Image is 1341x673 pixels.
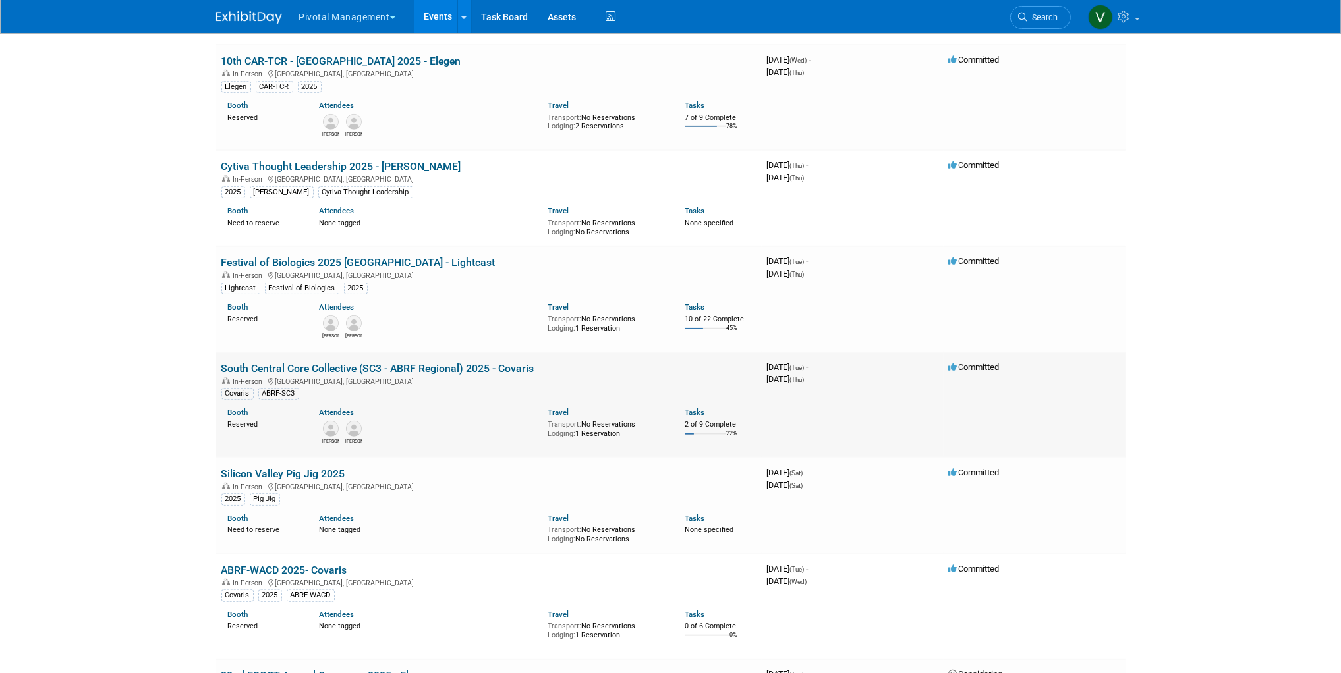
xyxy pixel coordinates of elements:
[767,480,803,490] span: [DATE]
[548,408,569,417] a: Travel
[221,577,756,587] div: [GEOGRAPHIC_DATA], [GEOGRAPHIC_DATA]
[222,483,230,489] img: In-Person Event
[767,576,807,586] span: [DATE]
[228,101,248,110] a: Booth
[767,362,809,372] span: [DATE]
[265,283,339,294] div: Festival of Biologics
[228,514,248,523] a: Booth
[726,430,737,448] td: 22%
[790,376,805,383] span: (Thu)
[221,388,254,400] div: Covaris
[228,610,248,619] a: Booth
[548,610,569,619] a: Travel
[323,421,339,437] img: Rob Brown
[767,256,809,266] span: [DATE]
[319,619,538,631] div: None tagged
[221,481,756,491] div: [GEOGRAPHIC_DATA], [GEOGRAPHIC_DATA]
[685,420,756,429] div: 2 of 9 Complete
[548,216,665,236] div: No Reservations No Reservations
[319,216,538,228] div: None tagged
[345,130,362,138] div: Nicholas McGlincy
[685,206,704,215] a: Tasks
[790,258,805,265] span: (Tue)
[548,312,665,333] div: No Reservations 1 Reservation
[228,619,300,631] div: Reserved
[767,269,805,279] span: [DATE]
[346,421,362,437] img: Tom O'Hare
[548,622,581,630] span: Transport:
[258,388,299,400] div: ABRF-SC3
[790,57,807,64] span: (Wed)
[250,186,314,198] div: [PERSON_NAME]
[323,114,339,130] img: Connor Wies
[548,429,575,438] span: Lodging:
[548,122,575,130] span: Lodging:
[548,111,665,131] div: No Reservations 2 Reservations
[685,302,704,311] a: Tasks
[228,216,300,228] div: Need to reserve
[685,315,756,324] div: 10 of 22 Complete
[790,470,803,477] span: (Sat)
[221,493,245,505] div: 2025
[548,631,575,639] span: Lodging:
[221,362,534,375] a: South Central Core Collective (SC3 - ABRF Regional) 2025 - Covaris
[221,269,756,280] div: [GEOGRAPHIC_DATA], [GEOGRAPHIC_DATA]
[805,468,807,477] span: -
[949,362,1000,372] span: Committed
[221,375,756,386] div: [GEOGRAPHIC_DATA], [GEOGRAPHIC_DATA]
[949,55,1000,65] span: Committed
[221,81,251,93] div: Elegen
[222,377,230,384] img: In-Person Event
[548,523,665,543] div: No Reservations No Reservations
[767,374,805,384] span: [DATE]
[233,483,267,491] span: In-Person
[548,417,665,438] div: No Reservations 1 Reservation
[807,160,809,170] span: -
[949,256,1000,266] span: Committed
[790,162,805,169] span: (Thu)
[345,437,362,444] div: Tom O'Hare
[767,173,805,182] span: [DATE]
[548,420,581,429] span: Transport:
[685,514,704,523] a: Tasks
[767,468,807,477] span: [DATE]
[548,525,581,534] span: Transport:
[228,417,300,429] div: Reserved
[790,175,805,182] span: (Thu)
[228,312,300,324] div: Reserved
[790,482,803,489] span: (Sat)
[233,377,267,386] span: In-Person
[319,408,354,417] a: Attendees
[345,331,362,339] div: Carrie Maynard
[221,186,245,198] div: 2025
[233,70,267,78] span: In-Person
[256,81,293,93] div: CAR-TCR
[323,315,339,331] img: Scott Brouilette
[233,175,267,184] span: In-Person
[233,579,267,587] span: In-Person
[548,535,575,543] span: Lodging:
[548,101,569,110] a: Travel
[228,302,248,311] a: Booth
[790,578,807,585] span: (Wed)
[228,111,300,122] div: Reserved
[685,219,733,227] span: None specified
[228,523,300,535] div: Need to reserve
[228,408,248,417] a: Booth
[548,619,665,639] div: No Reservations 1 Reservation
[346,114,362,130] img: Nicholas McGlincy
[548,228,575,236] span: Lodging:
[221,68,756,78] div: [GEOGRAPHIC_DATA], [GEOGRAPHIC_DATA]
[319,101,354,110] a: Attendees
[319,206,354,215] a: Attendees
[221,160,461,173] a: Cytiva Thought Leadership 2025 - [PERSON_NAME]
[222,175,230,182] img: In-Person Event
[344,283,368,294] div: 2025
[548,302,569,311] a: Travel
[319,610,354,619] a: Attendees
[221,283,260,294] div: Lightcast
[287,589,335,601] div: ABRF-WACD
[322,130,339,138] div: Connor Wies
[222,271,230,278] img: In-Person Event
[228,206,248,215] a: Booth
